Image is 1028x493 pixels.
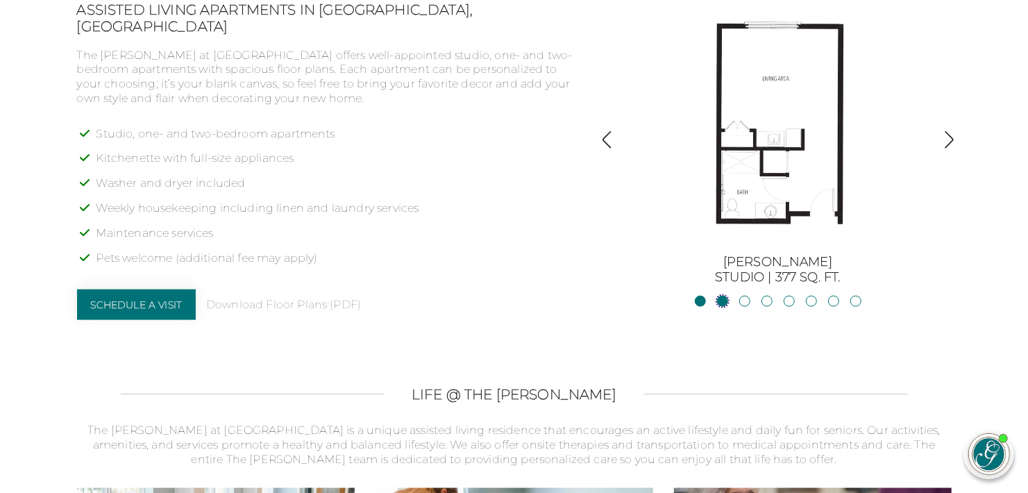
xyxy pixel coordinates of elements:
[96,226,578,251] li: Maintenance services
[412,386,616,403] h2: LIFE @ THE [PERSON_NAME]
[940,131,959,152] button: Show next
[77,1,578,35] h2: Assisted Living Apartments in [GEOGRAPHIC_DATA], [GEOGRAPHIC_DATA]
[598,131,616,152] button: Show previous
[653,1,903,251] img: Glen_AL-Burton-377-sf.jpg
[96,201,578,226] li: Weekly housekeeping including linen and laundry services
[940,131,959,149] img: Show next
[96,127,578,152] li: Studio, one- and two-bedroom apartments
[77,290,196,320] a: Schedule a Visit
[96,251,578,276] li: Pets welcome (additional fee may apply)
[77,49,578,106] p: The [PERSON_NAME] at [GEOGRAPHIC_DATA] offers well-appointed studio, one- and two-bedroom apartme...
[598,131,616,149] img: Show previous
[77,424,952,467] p: The [PERSON_NAME] at [GEOGRAPHIC_DATA] is a unique assisted living residence that encourages an a...
[96,151,578,176] li: Kitchenette with full-size appliances
[622,255,934,285] h3: [PERSON_NAME] Studio | 377 sq. ft.
[969,434,1009,474] img: avatar
[206,298,361,312] a: Download Floor Plans (PDF)
[96,176,578,201] li: Washer and dryer included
